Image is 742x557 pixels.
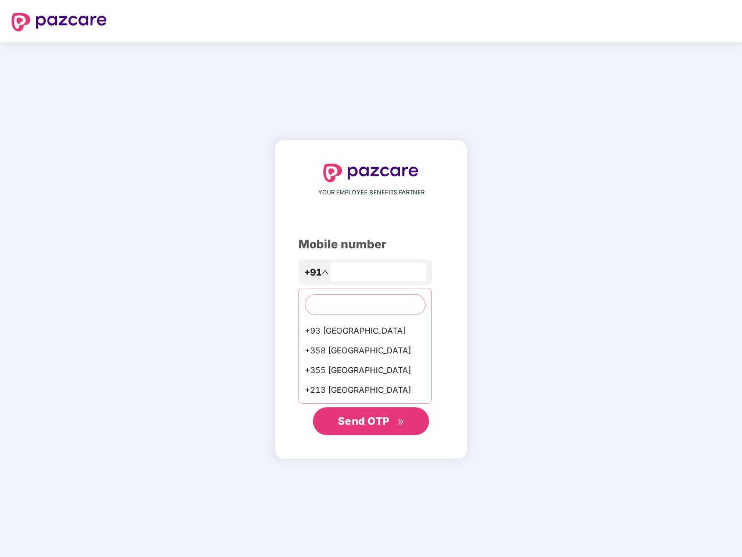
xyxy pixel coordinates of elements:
img: logo [323,164,419,182]
div: Mobile number [298,236,444,254]
div: +1684 AmericanSamoa [299,400,431,419]
button: Send OTPdouble-right [313,407,429,435]
span: up [322,269,329,276]
div: +358 [GEOGRAPHIC_DATA] [299,341,431,360]
div: +355 [GEOGRAPHIC_DATA] [299,360,431,380]
span: double-right [397,418,405,426]
span: YOUR EMPLOYEE BENEFITS PARTNER [318,188,424,197]
span: Send OTP [338,415,390,427]
div: +213 [GEOGRAPHIC_DATA] [299,380,431,400]
div: +93 [GEOGRAPHIC_DATA] [299,321,431,341]
img: logo [12,13,107,31]
span: +91 [304,265,322,280]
